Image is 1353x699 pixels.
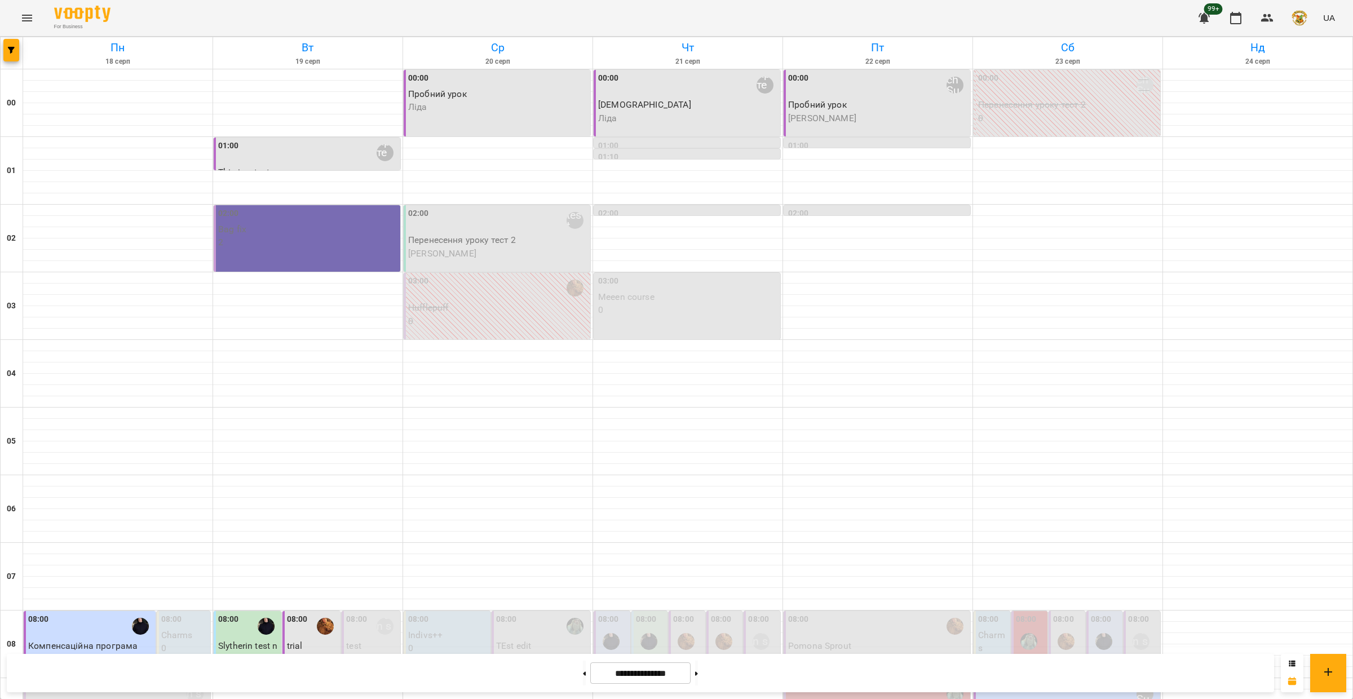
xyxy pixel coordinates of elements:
div: Can see [1133,633,1149,650]
p: 0 [161,642,208,655]
label: 08:00 [496,613,517,626]
h6: 05 [7,435,16,448]
label: 02:00 [408,207,429,220]
p: TEst edit [496,639,588,653]
label: 00:00 [788,72,809,85]
p: Пробний урок [788,98,968,112]
p: Pomona Sprout [788,639,968,653]
label: 08:00 [788,613,809,626]
label: 00:00 [978,72,999,85]
button: UA [1319,7,1339,28]
p: Charms [978,629,1008,655]
label: 08:00 [218,613,239,626]
label: 08:00 [748,613,769,626]
label: 02:00 [598,207,619,220]
p: 0 [598,303,778,317]
p: Indivs++ [408,629,488,642]
img: Severus Snape [603,633,620,650]
div: Pomona Sprout [678,633,695,650]
img: Pomona Sprout [1058,633,1075,650]
h6: Пт [785,39,971,56]
span: Ліда [408,101,427,112]
div: Severus Snape [1095,633,1112,650]
img: Pomona Sprout [317,618,334,635]
label: 08:00 [673,613,694,626]
span: Ліда [598,113,617,123]
img: Voopty Logo [54,6,110,22]
label: 02:00 [788,207,809,220]
h6: 06 [7,503,16,515]
p: trial [287,639,339,653]
div: TEchSupp [947,77,963,94]
label: 01:00 [218,140,239,152]
h6: 00 [7,97,16,109]
img: Pomona Sprout [567,280,583,297]
h6: 18 серп [25,56,211,67]
h6: 02 [7,232,16,245]
h6: 22 серп [785,56,971,67]
span: [PERSON_NAME] [788,113,856,123]
div: test [567,212,583,229]
h6: 01 [7,165,16,177]
label: 01:00 [598,140,619,152]
p: Hufflepuff [408,301,588,315]
label: 08:00 [1091,613,1112,626]
h6: Чт [595,39,781,56]
p: 2 [218,236,398,249]
label: 08:00 [636,613,657,626]
p: Bag fix [218,223,398,236]
div: Артем [377,144,393,161]
p: 0 [408,642,488,655]
label: 08:00 [1053,613,1074,626]
span: 99+ [1204,3,1223,15]
h6: Вт [215,39,401,56]
label: 00:00 [408,72,429,85]
label: 08:00 [408,613,429,626]
label: 02:00 [218,207,239,220]
p: Перенесення уроку тест 2 [978,98,1158,112]
img: Albus Dumbledore [1020,633,1037,650]
h6: Сб [975,39,1161,56]
h6: 08 [7,638,16,651]
img: Albus Dumbledore [567,618,583,635]
h6: 20 серп [405,56,591,67]
label: 00:00 [598,72,619,85]
p: 0 [978,112,1158,125]
img: Pomona Sprout [947,618,963,635]
span: UA [1323,12,1335,24]
h6: Пн [25,39,211,56]
h6: 21 серп [595,56,781,67]
label: 08:00 [978,613,999,626]
img: Severus Snape [132,618,149,635]
img: e4fadf5fdc8e1f4c6887bfc6431a60f1.png [1292,10,1307,26]
img: Pomona Sprout [715,633,732,650]
label: 08:00 [346,613,367,626]
p: 0 [408,315,588,328]
p: Пробний урок [408,87,588,101]
label: 08:00 [598,613,619,626]
h6: Ср [405,39,591,56]
p: Компенсаційна програма [28,639,153,653]
h6: 04 [7,368,16,380]
p: Slytherin test name 1 [218,639,279,666]
img: Severus Snape [258,618,275,635]
button: Menu [14,5,41,32]
div: Can see [753,633,770,650]
p: Charms [161,629,208,642]
img: Severus Snape [640,633,657,650]
p: test [346,639,398,653]
label: 03:00 [408,275,429,287]
h6: 07 [7,570,16,583]
p: Перенесення уроку тест 2 [408,233,588,247]
h6: 23 серп [975,56,1161,67]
